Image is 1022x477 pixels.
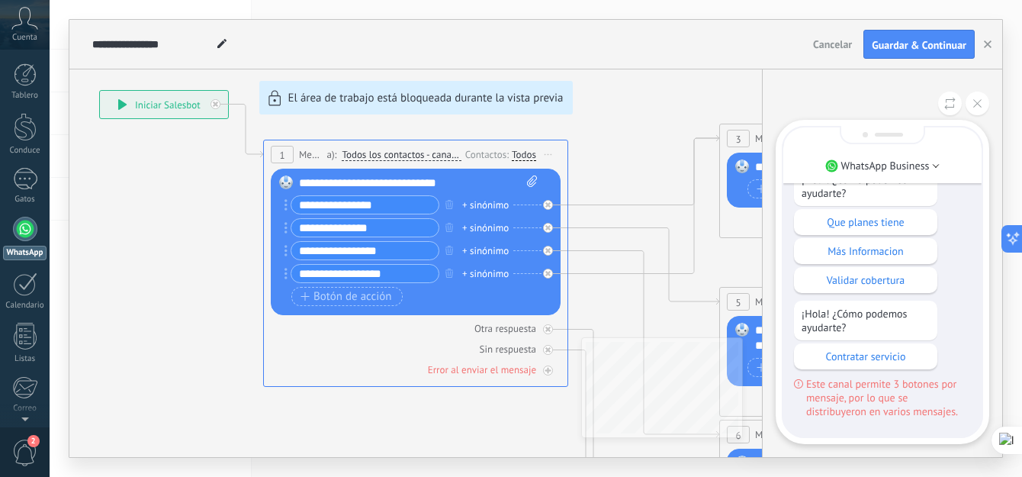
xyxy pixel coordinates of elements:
p: ¡Hola! ¿Cómo podemos ayudarte? [802,307,930,334]
span: Cuenta [12,33,37,43]
div: Gatos [3,195,47,205]
span: 2 [27,435,40,447]
div: Tablero [3,91,47,101]
p: WhatsApp Business [841,159,930,172]
div: Conduce [3,146,47,156]
p: Validar cobertura [802,273,930,287]
span: Guardar & Continuar [872,40,966,50]
span: Cancelar [813,37,852,51]
p: Más Informacion [802,244,930,258]
p: ¡Hola! ¿Cómo podemos ayudarte? [802,172,930,200]
button: Guardar & Continuar [863,30,975,59]
div: Listas [3,354,47,364]
span: Este canal permite 3 botones por mensaje, por lo que se distribuyeron en varios mensajes. [806,377,971,418]
p: Contratar servicio [802,350,930,363]
div: WhatsApp [3,246,47,260]
div: Correo [3,404,47,414]
button: Cancelar [807,33,858,56]
p: Que planes tiene [802,215,930,229]
div: Calendario [3,301,47,311]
